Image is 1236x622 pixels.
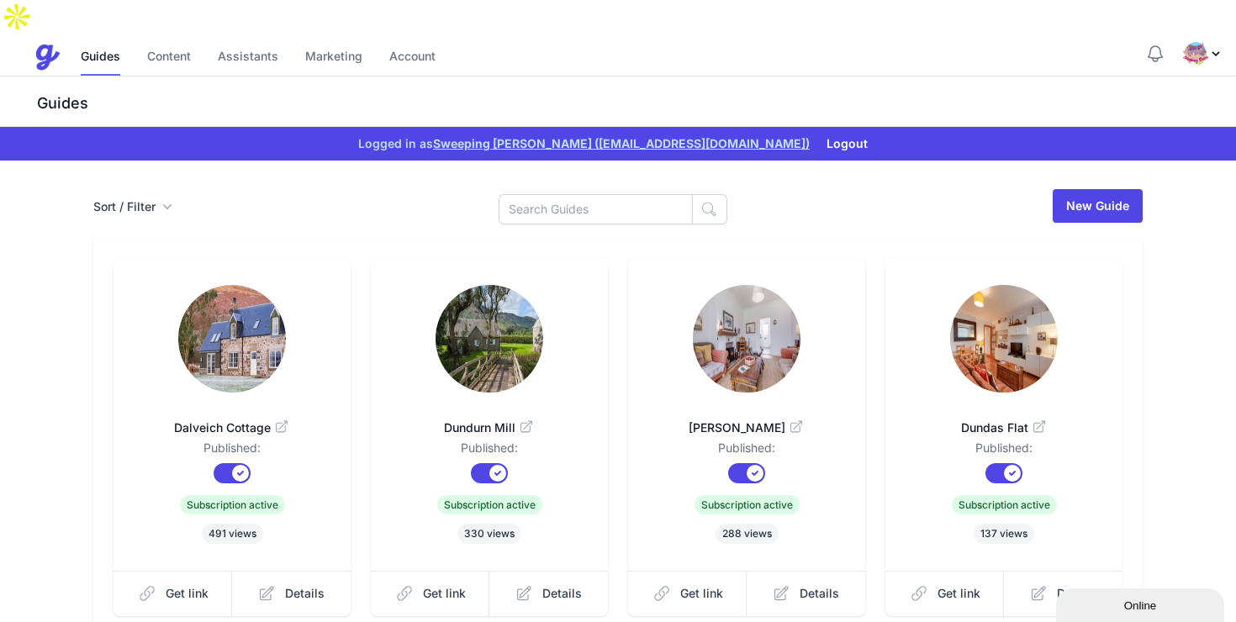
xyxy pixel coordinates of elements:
[680,585,723,602] span: Get link
[285,585,325,602] span: Details
[800,585,839,602] span: Details
[178,285,286,393] img: ekebnbopqsyfre3ijni7t0wqkiq4
[436,285,543,393] img: 28xhyi617ymghlmhesjcmx3mk57g
[1145,44,1165,64] button: Notifications
[885,571,1005,616] a: Get link
[34,93,1236,113] h3: Guides
[147,40,191,76] a: Content
[389,40,436,76] a: Account
[34,44,61,71] img: Guestive Guides
[1182,40,1223,67] div: Profile Menu
[1004,571,1122,616] a: Details
[952,495,1057,514] span: Subscription active
[912,440,1096,463] dd: Published:
[695,495,800,514] span: Subscription active
[938,585,980,602] span: Get link
[433,136,810,150] a: Sweeping [PERSON_NAME] ([EMAIL_ADDRESS][DOMAIN_NAME])
[693,285,800,393] img: 637owozl5i22sag6rjggo514cldy
[1182,40,1209,67] img: jdtybwo7j0y09u4raefszbtg7te8
[423,585,466,602] span: Get link
[398,399,581,440] a: Dundurn Mill
[166,585,209,602] span: Get link
[398,440,581,463] dd: Published:
[655,419,838,436] span: [PERSON_NAME]
[114,571,233,616] a: Get link
[489,571,608,616] a: Details
[140,440,324,463] dd: Published:
[140,419,324,436] span: Dalveich Cottage
[232,571,351,616] a: Details
[305,40,362,76] a: Marketing
[140,399,324,440] a: Dalveich Cottage
[93,198,172,215] button: Sort / Filter
[437,495,542,514] span: Subscription active
[398,419,581,436] span: Dundurn Mill
[747,571,865,616] a: Details
[218,40,278,76] a: Assistants
[628,571,747,616] a: Get link
[202,524,263,544] span: 491 views
[371,571,490,616] a: Get link
[81,40,120,76] a: Guides
[542,585,582,602] span: Details
[457,524,521,544] span: 330 views
[816,130,878,157] button: Logout
[974,524,1034,544] span: 137 views
[912,419,1096,436] span: Dundas Flat
[358,135,810,152] span: Logged in as
[912,399,1096,440] a: Dundas Flat
[950,285,1058,393] img: nqia4o3ywhwkvnxfpq8qac06u0fg
[655,399,838,440] a: [PERSON_NAME]
[1056,585,1228,622] iframe: chat widget
[499,194,693,224] input: Search Guides
[655,440,838,463] dd: Published:
[716,524,779,544] span: 288 views
[180,495,285,514] span: Subscription active
[1053,189,1143,223] a: New Guide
